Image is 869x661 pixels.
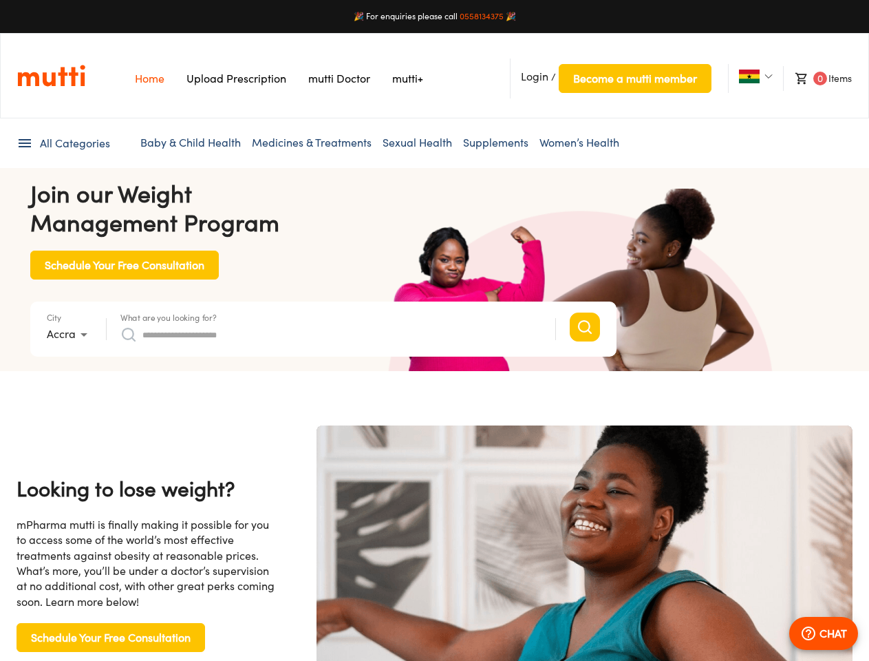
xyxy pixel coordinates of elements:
[47,324,92,346] div: Accra
[45,255,204,275] span: Schedule Your Free Consultation
[570,313,600,342] button: Search
[120,313,217,322] label: What are you looking for?
[17,474,278,503] h4: Looking to lose weight?
[539,136,619,149] a: Women’s Health
[764,72,773,81] img: Dropdown
[140,136,241,149] a: Baby & Child Health
[30,179,616,237] h4: Join our Weight Management Program
[789,617,858,650] button: CHAT
[186,72,286,85] a: Navigates to Prescription Upload Page
[819,625,847,642] p: CHAT
[463,136,528,149] a: Supplements
[40,136,110,151] span: All Categories
[383,136,452,149] a: Sexual Health
[813,72,827,85] span: 0
[31,628,191,647] span: Schedule Your Free Consultation
[521,70,548,83] span: Login
[17,517,278,609] div: mPharma mutti is finally making it possible for you to access some of the world’s most effective ...
[559,64,711,93] button: Become a mutti member
[47,313,61,322] label: City
[17,630,205,642] a: Schedule Your Free Consultation
[17,623,205,652] button: Schedule Your Free Consultation
[392,72,423,85] a: Navigates to mutti+ page
[17,64,85,87] a: Link on the logo navigates to HomePage
[739,70,760,83] img: Ghana
[135,72,164,85] a: Navigates to Home Page
[783,66,852,91] li: Items
[460,11,504,21] a: 0558134375
[252,136,372,149] a: Medicines & Treatments
[30,251,219,280] button: Schedule Your Free Consultation
[30,258,219,269] a: Schedule Your Free Consultation
[17,64,85,87] img: Logo
[510,59,711,98] li: /
[308,72,370,85] a: Navigates to mutti doctor website
[573,69,697,88] span: Become a mutti member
